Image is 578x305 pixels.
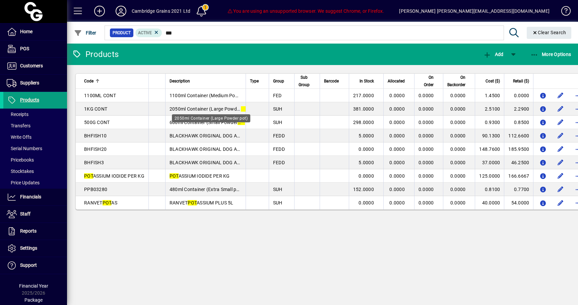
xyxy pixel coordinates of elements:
[504,102,533,116] td: 2.2900
[450,146,466,152] span: 0.0000
[486,77,500,85] span: Cost ($)
[3,131,67,143] a: Write Offs
[419,133,434,138] span: 0.0000
[450,187,466,192] span: 0.0000
[419,74,434,88] span: On Order
[419,120,434,125] span: 0.0000
[273,93,282,98] span: FED
[419,74,440,88] div: On Order
[3,257,67,274] a: Support
[170,106,250,112] span: 2050ml Container (Large Powder )
[170,77,190,85] span: Description
[7,146,42,151] span: Serial Numbers
[170,146,295,152] span: BLACKHAWK ORIGINAL DOG ADULT FISH & ATO 20KG
[84,160,104,165] span: BHFISH3
[7,134,31,140] span: Write Offs
[475,169,504,183] td: 125.0000
[3,240,67,257] a: Settings
[84,173,144,179] span: ASSIUM IODIDE PER KG
[84,93,116,98] span: 1100ML CONT
[504,89,533,102] td: 0.0000
[419,106,434,112] span: 0.0000
[555,130,566,141] button: Edit
[110,5,132,17] button: Profile
[419,146,434,152] span: 0.0000
[84,146,107,152] span: BHFISH20
[172,114,250,122] div: 2050ml Container (Large Powder pot)
[20,228,37,234] span: Reports
[504,129,533,142] td: 112.6600
[389,173,405,179] span: 0.0000
[24,297,43,303] span: Package
[188,200,197,205] em: POT
[19,283,48,289] span: Financial Year
[481,48,505,60] button: Add
[84,77,144,85] div: Code
[504,142,533,156] td: 185.9500
[84,187,107,192] span: PPB03280
[419,160,434,165] span: 0.0000
[170,93,255,98] span: 1100ml Container (Medium Powder )
[450,93,466,98] span: 0.0000
[353,120,374,125] span: 298.0000
[504,116,533,129] td: 0.8500
[389,187,405,192] span: 0.0000
[138,30,152,35] span: Active
[450,106,466,112] span: 0.0000
[556,1,570,23] a: Knowledge Base
[388,77,411,85] div: Allocated
[3,223,67,240] a: Reports
[20,245,37,251] span: Settings
[504,183,533,196] td: 0.7700
[170,187,259,192] span: 480ml Container (Extra Small powder )
[7,157,34,163] span: Pricebooks
[475,102,504,116] td: 2.5100
[20,63,43,68] span: Customers
[555,184,566,195] button: Edit
[3,23,67,40] a: Home
[504,156,533,169] td: 46.2500
[3,109,67,120] a: Receipts
[273,77,284,85] span: Group
[20,194,41,199] span: Financials
[388,77,405,85] span: Allocated
[7,169,34,174] span: Stocktakes
[529,48,573,60] button: More Options
[135,28,162,37] mat-chip: Activation Status: Active
[555,171,566,181] button: Edit
[419,187,434,192] span: 0.0000
[475,196,504,209] td: 40.0000
[227,8,384,14] span: You are using an unsupported browser. We suggest Chrome, or Firefox.
[3,166,67,177] a: Stocktakes
[299,74,310,88] span: Sub Group
[450,160,466,165] span: 0.0000
[555,144,566,155] button: Edit
[20,46,29,51] span: POS
[450,173,466,179] span: 0.0000
[353,187,374,192] span: 152.0000
[250,77,259,85] span: Type
[241,106,248,112] em: pot
[450,133,466,138] span: 0.0000
[3,177,67,188] a: Price Updates
[273,146,285,152] span: FEDD
[389,146,405,152] span: 0.0000
[555,90,566,101] button: Edit
[359,160,374,165] span: 5.0000
[132,6,190,16] div: Cambridge Grains 2021 Ltd
[324,77,339,85] span: Barcode
[3,75,67,91] a: Suppliers
[170,160,292,165] span: BLACKHAWK ORIGINAL DOG ADULT FISH & ATO 3KG
[238,120,245,125] em: pot
[3,154,67,166] a: Pricebooks
[74,30,97,36] span: Filter
[389,120,405,125] span: 0.0000
[359,146,374,152] span: 0.0000
[20,29,33,34] span: Home
[170,173,179,179] em: POT
[3,143,67,154] a: Serial Numbers
[20,80,39,85] span: Suppliers
[3,189,67,205] a: Financials
[103,200,112,205] em: POT
[359,200,374,205] span: 0.0000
